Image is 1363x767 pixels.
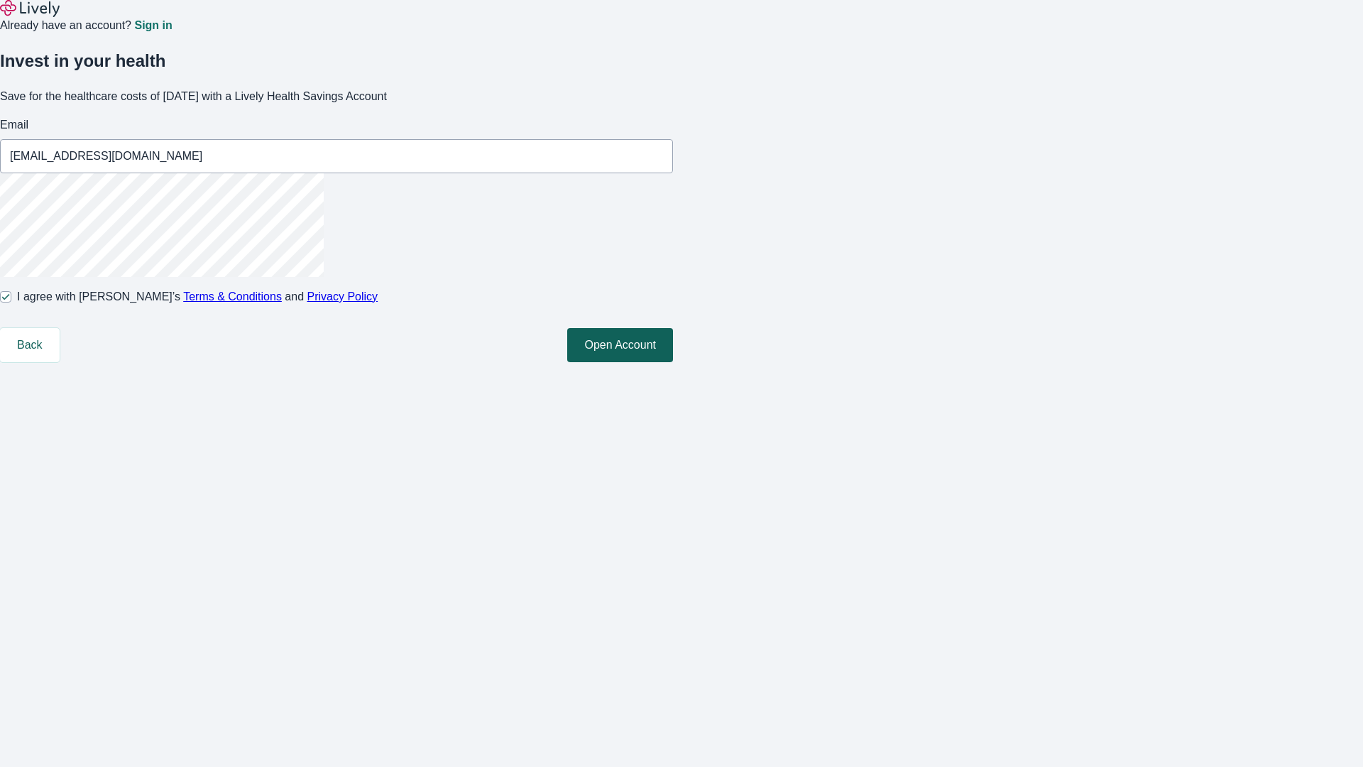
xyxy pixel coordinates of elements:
[567,328,673,362] button: Open Account
[307,290,378,303] a: Privacy Policy
[134,20,172,31] a: Sign in
[17,288,378,305] span: I agree with [PERSON_NAME]’s and
[183,290,282,303] a: Terms & Conditions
